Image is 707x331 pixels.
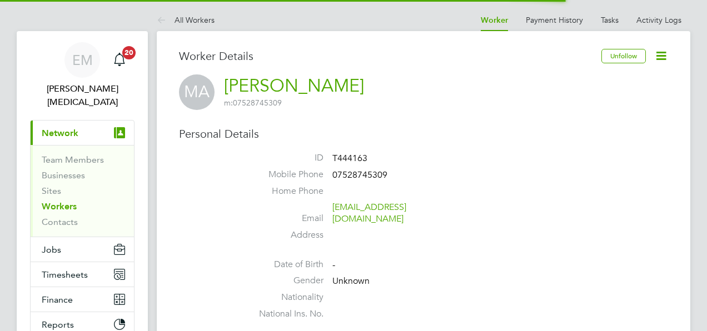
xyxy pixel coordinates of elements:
[601,49,646,63] button: Unfollow
[31,287,134,312] button: Finance
[179,74,215,110] span: MA
[332,259,335,270] span: -
[246,292,323,303] label: Nationality
[179,127,668,141] h3: Personal Details
[42,244,61,255] span: Jobs
[332,202,406,224] a: [EMAIL_ADDRESS][DOMAIN_NAME]
[31,145,134,237] div: Network
[481,16,508,25] a: Worker
[42,217,78,227] a: Contacts
[246,185,323,197] label: Home Phone
[246,229,323,241] label: Address
[30,82,135,109] span: Ella Muse
[42,128,78,138] span: Network
[246,259,323,270] label: Date of Birth
[224,75,364,97] a: [PERSON_NAME]
[31,262,134,287] button: Timesheets
[246,152,323,164] label: ID
[246,275,323,287] label: Gender
[246,308,323,320] label: National Ins. No.
[224,98,282,108] span: 07528745309
[526,15,583,25] a: Payment History
[636,15,681,25] a: Activity Logs
[157,15,215,25] a: All Workers
[332,276,370,287] span: Unknown
[42,185,61,196] a: Sites
[224,98,233,108] span: m:
[246,213,323,224] label: Email
[42,170,85,180] a: Businesses
[122,46,136,59] span: 20
[246,169,323,180] label: Mobile Phone
[601,15,619,25] a: Tasks
[179,49,601,63] h3: Worker Details
[42,294,73,305] span: Finance
[42,269,88,280] span: Timesheets
[42,201,77,212] a: Workers
[332,153,367,164] span: T444163
[108,42,131,78] a: 20
[31,121,134,145] button: Network
[42,154,104,165] a: Team Members
[42,319,74,330] span: Reports
[31,237,134,262] button: Jobs
[332,169,387,180] span: 07528745309
[30,42,135,109] a: EM[PERSON_NAME][MEDICAL_DATA]
[72,53,93,67] span: EM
